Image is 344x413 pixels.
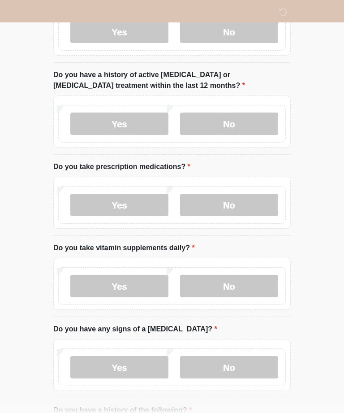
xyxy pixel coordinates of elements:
[70,113,168,135] label: Yes
[53,324,217,335] label: Do you have any signs of a [MEDICAL_DATA]?
[180,21,278,43] label: No
[180,275,278,297] label: No
[70,194,168,216] label: Yes
[53,243,195,253] label: Do you take vitamin supplements daily?
[180,356,278,378] label: No
[180,113,278,135] label: No
[53,70,291,91] label: Do you have a history of active [MEDICAL_DATA] or [MEDICAL_DATA] treatment within the last 12 mon...
[53,161,190,172] label: Do you take prescription medications?
[70,21,168,43] label: Yes
[70,356,168,378] label: Yes
[44,7,56,18] img: Sm Skin La Laser Logo
[180,194,278,216] label: No
[70,275,168,297] label: Yes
